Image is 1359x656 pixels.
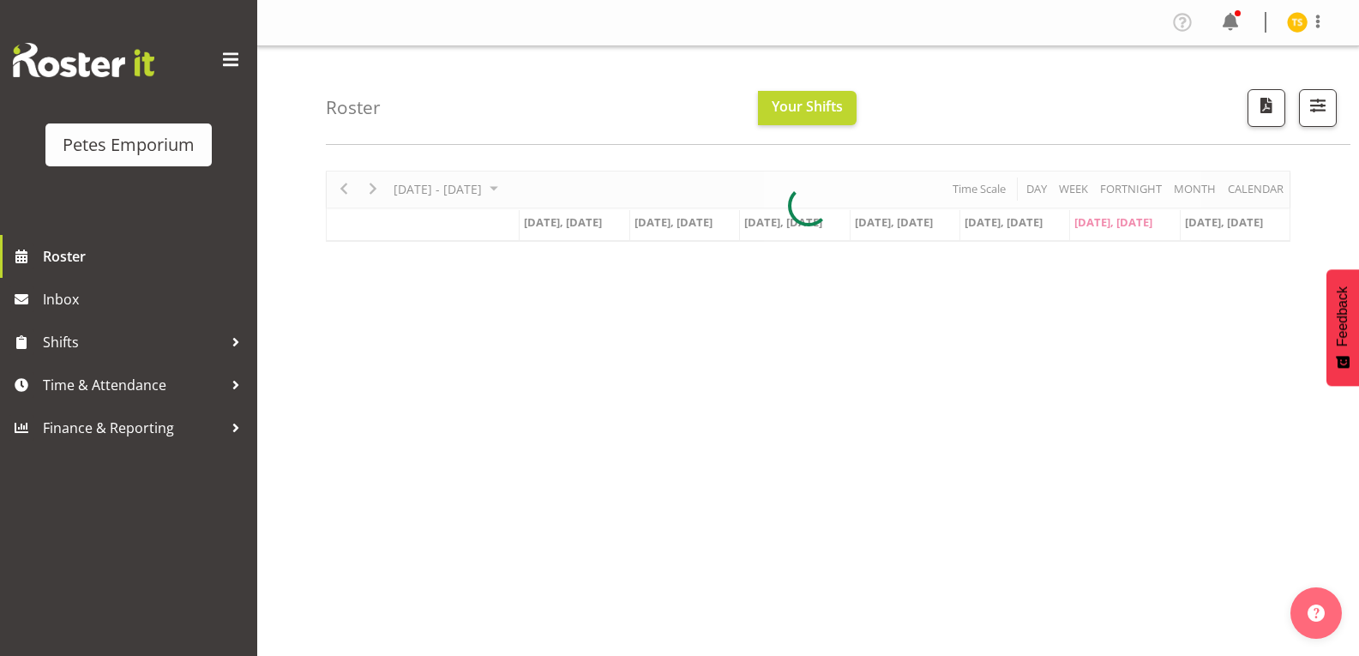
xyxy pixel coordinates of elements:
div: Petes Emporium [63,132,195,158]
span: Feedback [1335,286,1350,346]
span: Time & Attendance [43,372,223,398]
span: Shifts [43,329,223,355]
button: Your Shifts [758,91,857,125]
button: Feedback - Show survey [1326,269,1359,386]
span: Finance & Reporting [43,415,223,441]
img: help-xxl-2.png [1308,605,1325,622]
img: tamara-straker11292.jpg [1287,12,1308,33]
span: Your Shifts [772,97,843,116]
span: Inbox [43,286,249,312]
span: Roster [43,244,249,269]
img: Rosterit website logo [13,43,154,77]
button: Filter Shifts [1299,89,1337,127]
h4: Roster [326,98,381,117]
button: Download a PDF of the roster according to the set date range. [1248,89,1285,127]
